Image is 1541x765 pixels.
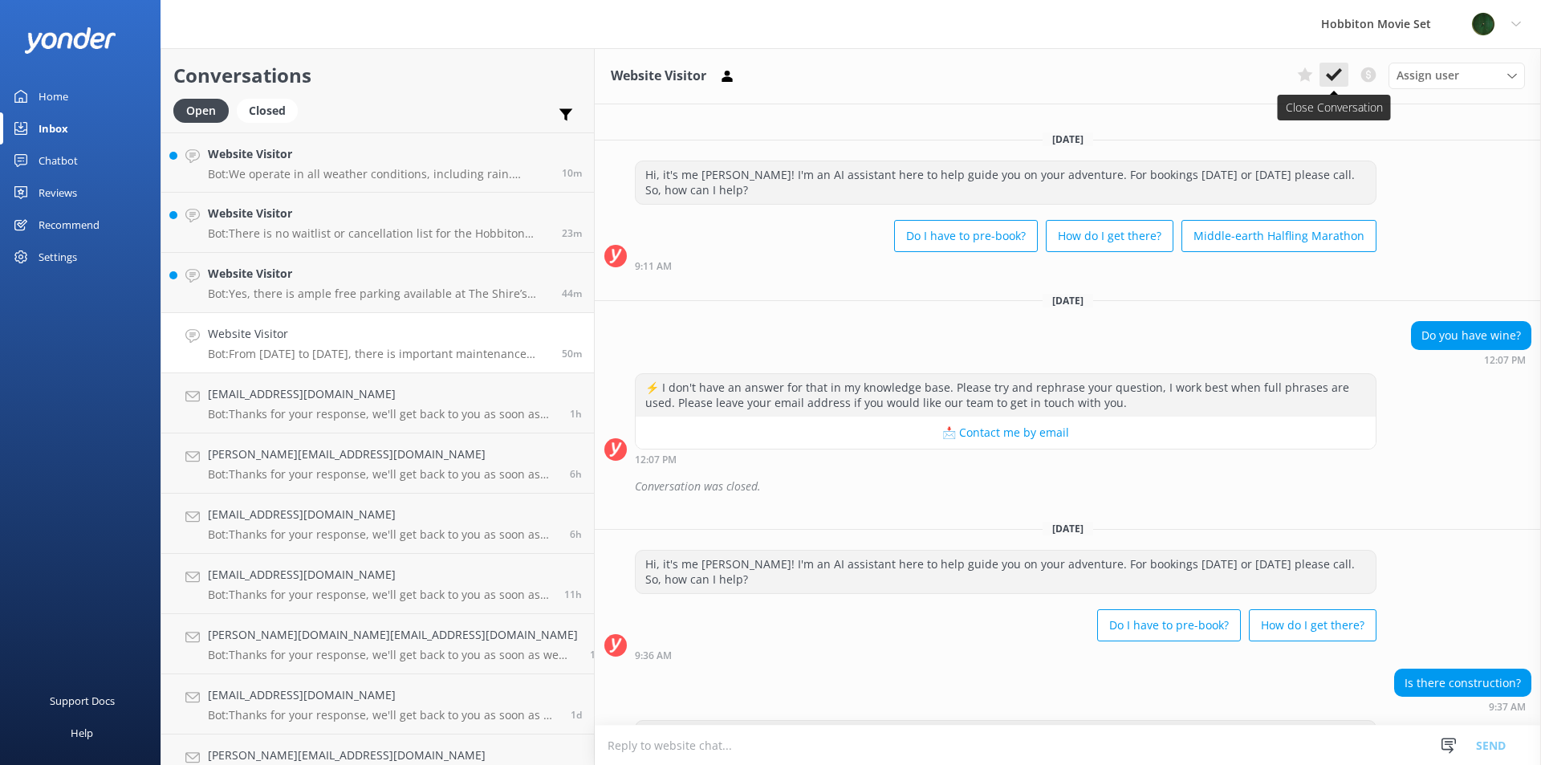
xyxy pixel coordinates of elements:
[564,588,582,601] span: Sep 23 2025 10:48pm (UTC +12:00) Pacific/Auckland
[636,161,1376,204] div: Hi, it's me [PERSON_NAME]! I'm an AI assistant here to help guide you on your adventure. For book...
[1412,322,1531,349] div: Do you have wine?
[636,374,1376,417] div: ⚡ I don't have an answer for that in my knowledge base. Please try and rephrase your question, I ...
[1097,609,1241,641] button: Do I have to pre-book?
[208,287,550,301] p: Bot: Yes, there is ample free parking available at The Shire’s Rest for customers, including spac...
[562,166,582,180] span: Sep 24 2025 10:18am (UTC +12:00) Pacific/Auckland
[208,446,558,463] h4: [PERSON_NAME][EMAIL_ADDRESS][DOMAIN_NAME]
[636,721,1376,763] div: From [DATE] to [DATE], there is important maintenance and restoration work happening at the [GEOG...
[39,241,77,273] div: Settings
[208,205,550,222] h4: Website Visitor
[161,674,594,734] a: [EMAIL_ADDRESS][DOMAIN_NAME]Bot:Thanks for your response, we'll get back to you as soon as we can...
[39,144,78,177] div: Chatbot
[39,112,68,144] div: Inbox
[1471,12,1495,36] img: 34-1625720359.png
[39,177,77,209] div: Reviews
[208,566,552,584] h4: [EMAIL_ADDRESS][DOMAIN_NAME]
[161,313,594,373] a: Website VisitorBot:From [DATE] to [DATE], there is important maintenance and restoration work hap...
[1181,220,1376,252] button: Middle-earth Halfling Marathon
[570,527,582,541] span: Sep 24 2025 03:30am (UTC +12:00) Pacific/Auckland
[1046,220,1173,252] button: How do I get there?
[173,60,582,91] h2: Conversations
[161,494,594,554] a: [EMAIL_ADDRESS][DOMAIN_NAME]Bot:Thanks for your response, we'll get back to you as soon as we can...
[50,685,115,717] div: Support Docs
[1249,609,1376,641] button: How do I get there?
[161,433,594,494] a: [PERSON_NAME][EMAIL_ADDRESS][DOMAIN_NAME]Bot:Thanks for your response, we'll get back to you as s...
[570,467,582,481] span: Sep 24 2025 03:52am (UTC +12:00) Pacific/Auckland
[562,347,582,360] span: Sep 24 2025 09:37am (UTC +12:00) Pacific/Auckland
[571,708,582,722] span: Sep 23 2025 08:20am (UTC +12:00) Pacific/Auckland
[604,473,1531,500] div: 2025-09-13T04:56:08.715
[71,717,93,749] div: Help
[1394,701,1531,712] div: Sep 24 2025 09:37am (UTC +12:00) Pacific/Auckland
[208,385,558,403] h4: [EMAIL_ADDRESS][DOMAIN_NAME]
[636,551,1376,593] div: Hi, it's me [PERSON_NAME]! I'm an AI assistant here to help guide you on your adventure. For book...
[208,145,550,163] h4: Website Visitor
[208,527,558,542] p: Bot: Thanks for your response, we'll get back to you as soon as we can during opening hours.
[208,506,558,523] h4: [EMAIL_ADDRESS][DOMAIN_NAME]
[39,80,68,112] div: Home
[208,588,552,602] p: Bot: Thanks for your response, we'll get back to you as soon as we can during opening hours.
[161,373,594,433] a: [EMAIL_ADDRESS][DOMAIN_NAME]Bot:Thanks for your response, we'll get back to you as soon as we can...
[208,747,559,764] h4: [PERSON_NAME][EMAIL_ADDRESS][DOMAIN_NAME]
[173,99,229,123] div: Open
[635,260,1376,271] div: Aug 26 2025 09:11am (UTC +12:00) Pacific/Auckland
[636,417,1376,449] button: 📩 Contact me by email
[208,407,558,421] p: Bot: Thanks for your response, we'll get back to you as soon as we can during opening hours.
[570,407,582,421] span: Sep 24 2025 09:08am (UTC +12:00) Pacific/Auckland
[1395,669,1531,697] div: Is there construction?
[635,651,672,661] strong: 9:36 AM
[1484,356,1526,365] strong: 12:07 PM
[208,347,550,361] p: Bot: From [DATE] to [DATE], there is important maintenance and restoration work happening at the ...
[635,454,1376,465] div: Sep 13 2025 12:07pm (UTC +12:00) Pacific/Auckland
[161,554,594,614] a: [EMAIL_ADDRESS][DOMAIN_NAME]Bot:Thanks for your response, we'll get back to you as soon as we can...
[208,467,558,482] p: Bot: Thanks for your response, we'll get back to you as soon as we can during opening hours.
[39,209,100,241] div: Recommend
[208,686,559,704] h4: [EMAIL_ADDRESS][DOMAIN_NAME]
[208,708,559,722] p: Bot: Thanks for your response, we'll get back to you as soon as we can during opening hours.
[208,167,550,181] p: Bot: We operate in all weather conditions, including rain. Umbrellas are provided, and we recomme...
[1043,294,1093,307] span: [DATE]
[161,193,594,253] a: Website VisitorBot:There is no waitlist or cancellation list for the Hobbiton Beer Festival. Tick...
[161,253,594,313] a: Website VisitorBot:Yes, there is ample free parking available at The Shire’s Rest for customers, ...
[562,287,582,300] span: Sep 24 2025 09:43am (UTC +12:00) Pacific/Auckland
[635,455,677,465] strong: 12:07 PM
[635,262,672,271] strong: 9:11 AM
[635,649,1376,661] div: Sep 24 2025 09:36am (UTC +12:00) Pacific/Auckland
[161,132,594,193] a: Website VisitorBot:We operate in all weather conditions, including rain. Umbrellas are provided, ...
[161,614,594,674] a: [PERSON_NAME][DOMAIN_NAME][EMAIL_ADDRESS][DOMAIN_NAME]Bot:Thanks for your response, we'll get bac...
[1397,67,1459,84] span: Assign user
[590,648,608,661] span: Sep 23 2025 03:43pm (UTC +12:00) Pacific/Auckland
[611,66,706,87] h3: Website Visitor
[894,220,1038,252] button: Do I have to pre-book?
[24,27,116,54] img: yonder-white-logo.png
[208,226,550,241] p: Bot: There is no waitlist or cancellation list for the Hobbiton Beer Festival. Tickets are limite...
[208,626,578,644] h4: [PERSON_NAME][DOMAIN_NAME][EMAIL_ADDRESS][DOMAIN_NAME]
[1411,354,1531,365] div: Sep 13 2025 12:07pm (UTC +12:00) Pacific/Auckland
[1489,702,1526,712] strong: 9:37 AM
[208,325,550,343] h4: Website Visitor
[1043,132,1093,146] span: [DATE]
[208,648,578,662] p: Bot: Thanks for your response, we'll get back to you as soon as we can during opening hours.
[237,101,306,119] a: Closed
[173,101,237,119] a: Open
[237,99,298,123] div: Closed
[1043,522,1093,535] span: [DATE]
[208,265,550,283] h4: Website Visitor
[562,226,582,240] span: Sep 24 2025 10:05am (UTC +12:00) Pacific/Auckland
[1389,63,1525,88] div: Assign User
[635,473,1531,500] div: Conversation was closed.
